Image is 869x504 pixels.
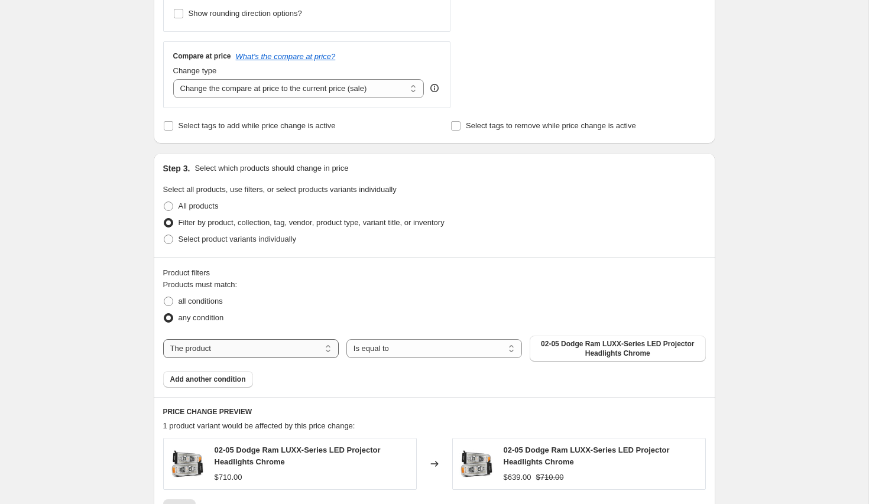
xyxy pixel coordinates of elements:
[537,339,698,358] span: 02-05 Dodge Ram LUXX-Series LED Projector Headlights Chrome
[163,421,355,430] span: 1 product variant would be affected by this price change:
[189,9,302,18] span: Show rounding direction options?
[179,313,224,322] span: any condition
[530,336,705,362] button: 02-05 Dodge Ram LUXX-Series LED Projector Headlights Chrome
[173,66,217,75] span: Change type
[504,446,670,466] span: 02-05 Dodge Ram LUXX-Series LED Projector Headlights Chrome
[459,446,494,482] img: 3757fc17d90bf79493f8e8048fbf0b01_80x.jpg
[466,121,636,130] span: Select tags to remove while price change is active
[179,218,445,227] span: Filter by product, collection, tag, vendor, product type, variant title, or inventory
[236,52,336,61] button: What's the compare at price?
[163,162,190,174] h2: Step 3.
[170,446,205,482] img: 3757fc17d90bf79493f8e8048fbf0b01_80x.jpg
[163,185,397,194] span: Select all products, use filters, or select products variants individually
[429,82,440,94] div: help
[179,235,296,243] span: Select product variants individually
[179,297,223,305] span: all conditions
[163,280,238,289] span: Products must match:
[170,375,246,384] span: Add another condition
[504,472,531,483] div: $639.00
[536,472,564,483] strike: $710.00
[173,51,231,61] h3: Compare at price
[163,267,706,279] div: Product filters
[179,201,219,210] span: All products
[163,407,706,417] h6: PRICE CHANGE PREVIEW
[215,446,381,466] span: 02-05 Dodge Ram LUXX-Series LED Projector Headlights Chrome
[215,472,242,483] div: $710.00
[194,162,348,174] p: Select which products should change in price
[163,371,253,388] button: Add another condition
[179,121,336,130] span: Select tags to add while price change is active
